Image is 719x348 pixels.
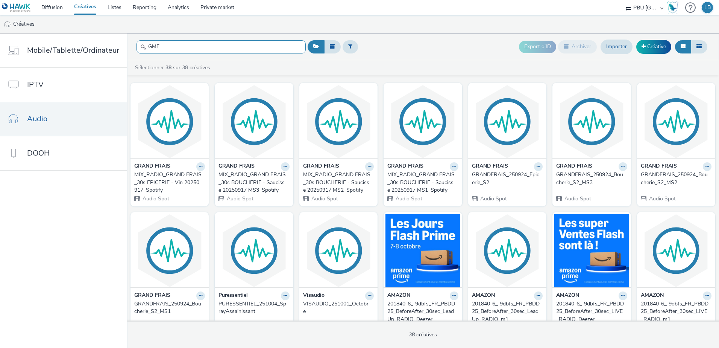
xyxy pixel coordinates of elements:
[218,300,286,316] div: PURESSENTIEL_251004_SprayAssainissant
[636,40,671,53] a: Créative
[387,292,410,300] strong: AMAZON
[2,3,31,12] img: undefined Logo
[134,64,213,71] a: Sélectionner sur 38 créatives
[217,85,291,158] img: MIX_RADIO_GRAND FRAIS_30s BOUCHERIE - Saucisse 20250917 MS3_Spotify visual
[556,162,592,171] strong: GRAND FRAIS
[132,85,207,158] img: MIX_RADIO_GRAND FRAIS_30s EPICERIE - Vin 20250917_Spotify visual
[385,85,460,158] img: MIX_RADIO_GRAND FRAIS_30s BOUCHERIE - Saucisse 20250917 MS1_Spotify visual
[301,85,376,158] img: MIX_RADIO_GRAND FRAIS_30s BOUCHERIE - Saucisse 20250917 MS2_Spotify visual
[303,300,371,316] div: VISAUDIO_251001_Octobre
[134,171,202,194] div: MIX_RADIO_GRAND FRAIS_30s EPICERIE - Vin 20250917_Spotify
[134,300,202,316] div: GRANDFRAIS_250924_Boucherie_S2_MS1
[218,292,248,300] strong: Puressentiel
[134,300,205,316] a: GRANDFRAIS_250924_Boucherie_S2_MS1
[27,79,44,90] span: IPTV
[556,292,579,300] strong: AMAZON
[142,195,169,202] span: Audio Spot
[226,195,253,202] span: Audio Spot
[134,162,170,171] strong: GRAND FRAIS
[387,171,458,194] a: MIX_RADIO_GRAND FRAIS_30s BOUCHERIE - Saucisse 20250917 MS1_Spotify
[387,300,455,323] div: 201840-6_-9dbfs_FR_PBDD25_BeforeAfter_30sec_LeadUp_RADIO_Deezer
[472,300,543,323] a: 201840-6_-9dbfs_FR_PBDD25_BeforeAfter_30sec_LeadUp_RADIO_m1
[303,292,325,300] strong: Visaudio
[472,162,508,171] strong: GRAND FRAIS
[218,171,286,194] div: MIX_RADIO_GRAND FRAIS_30s BOUCHERIE - Saucisse 20250917 MS3_Spotify
[554,214,629,287] img: 201840-6_-9dbfs_FR_PBDD25_BeforeAfter_30sec_LIVE_RADIO_Deezer visual
[641,162,677,171] strong: GRAND FRAIS
[470,85,545,158] img: GRANDFRAIS_250924_Epicerie_S2 visual
[134,171,205,194] a: MIX_RADIO_GRAND FRAIS_30s EPICERIE - Vin 20250917_Spotify
[639,214,713,287] img: 201840-6_-9dbfs_FR_PBDD25_BeforeAfter_30sec_LIVE_RADIO_m1 visual
[556,300,627,323] a: 201840-6_-9dbfs_FR_PBDD25_BeforeAfter_30sec_LIVE_RADIO_Deezer
[137,40,306,53] input: Rechercher...
[4,21,11,28] img: audio
[556,171,627,186] a: GRANDFRAIS_250924_Boucherie_S2_MS3
[641,171,708,186] div: GRANDFRAIS_250924_Boucherie_S2_MS2
[641,292,664,300] strong: AMAZON
[395,195,422,202] span: Audio Spot
[472,171,543,186] a: GRANDFRAIS_250924_Epicerie_S2
[217,214,291,287] img: PURESSENTIEL_251004_SprayAssainissant visual
[385,214,460,287] img: 201840-6_-9dbfs_FR_PBDD25_BeforeAfter_30sec_LeadUp_RADIO_Deezer visual
[387,162,423,171] strong: GRAND FRAIS
[667,2,678,14] img: Hawk Academy
[479,195,507,202] span: Audio Spot
[303,171,374,194] a: MIX_RADIO_GRAND FRAIS_30s BOUCHERIE - Saucisse 20250917 MS2_Spotify
[641,300,708,323] div: 201840-6_-9dbfs_FR_PBDD25_BeforeAfter_30sec_LIVE_RADIO_m1
[27,45,119,56] span: Mobile/Tablette/Ordinateur
[641,171,711,186] a: GRANDFRAIS_250924_Boucherie_S2_MS2
[564,195,591,202] span: Audio Spot
[558,40,597,53] button: Archiver
[303,162,339,171] strong: GRAND FRAIS
[667,2,681,14] a: Hawk Academy
[132,214,207,287] img: GRANDFRAIS_250924_Boucherie_S2_MS1 visual
[303,171,371,194] div: MIX_RADIO_GRAND FRAIS_30s BOUCHERIE - Saucisse 20250917 MS2_Spotify
[470,214,545,287] img: 201840-6_-9dbfs_FR_PBDD25_BeforeAfter_30sec_LeadUp_RADIO_m1 visual
[218,162,255,171] strong: GRAND FRAIS
[554,85,629,158] img: GRANDFRAIS_250924_Boucherie_S2_MS3 visual
[601,40,633,54] a: Importer
[556,300,624,323] div: 201840-6_-9dbfs_FR_PBDD25_BeforeAfter_30sec_LIVE_RADIO_Deezer
[556,171,624,186] div: GRANDFRAIS_250924_Boucherie_S2_MS3
[519,41,556,53] button: Export d'ID
[218,171,289,194] a: MIX_RADIO_GRAND FRAIS_30s BOUCHERIE - Saucisse 20250917 MS3_Spotify
[691,40,707,53] button: Liste
[27,113,47,124] span: Audio
[218,300,289,316] a: PURESSENTIEL_251004_SprayAssainissant
[675,40,691,53] button: Grille
[472,171,540,186] div: GRANDFRAIS_250924_Epicerie_S2
[639,85,713,158] img: GRANDFRAIS_250924_Boucherie_S2_MS2 visual
[409,331,437,338] span: 38 créatives
[472,292,495,300] strong: AMAZON
[704,2,711,13] div: LB
[301,214,376,287] img: VISAUDIO_251001_Octobre visual
[165,64,171,71] strong: 38
[134,292,170,300] strong: GRAND FRAIS
[472,300,540,323] div: 201840-6_-9dbfs_FR_PBDD25_BeforeAfter_30sec_LeadUp_RADIO_m1
[311,195,338,202] span: Audio Spot
[387,300,458,323] a: 201840-6_-9dbfs_FR_PBDD25_BeforeAfter_30sec_LeadUp_RADIO_Deezer
[648,195,676,202] span: Audio Spot
[387,171,455,194] div: MIX_RADIO_GRAND FRAIS_30s BOUCHERIE - Saucisse 20250917 MS1_Spotify
[641,300,711,323] a: 201840-6_-9dbfs_FR_PBDD25_BeforeAfter_30sec_LIVE_RADIO_m1
[27,148,50,159] span: DOOH
[303,300,374,316] a: VISAUDIO_251001_Octobre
